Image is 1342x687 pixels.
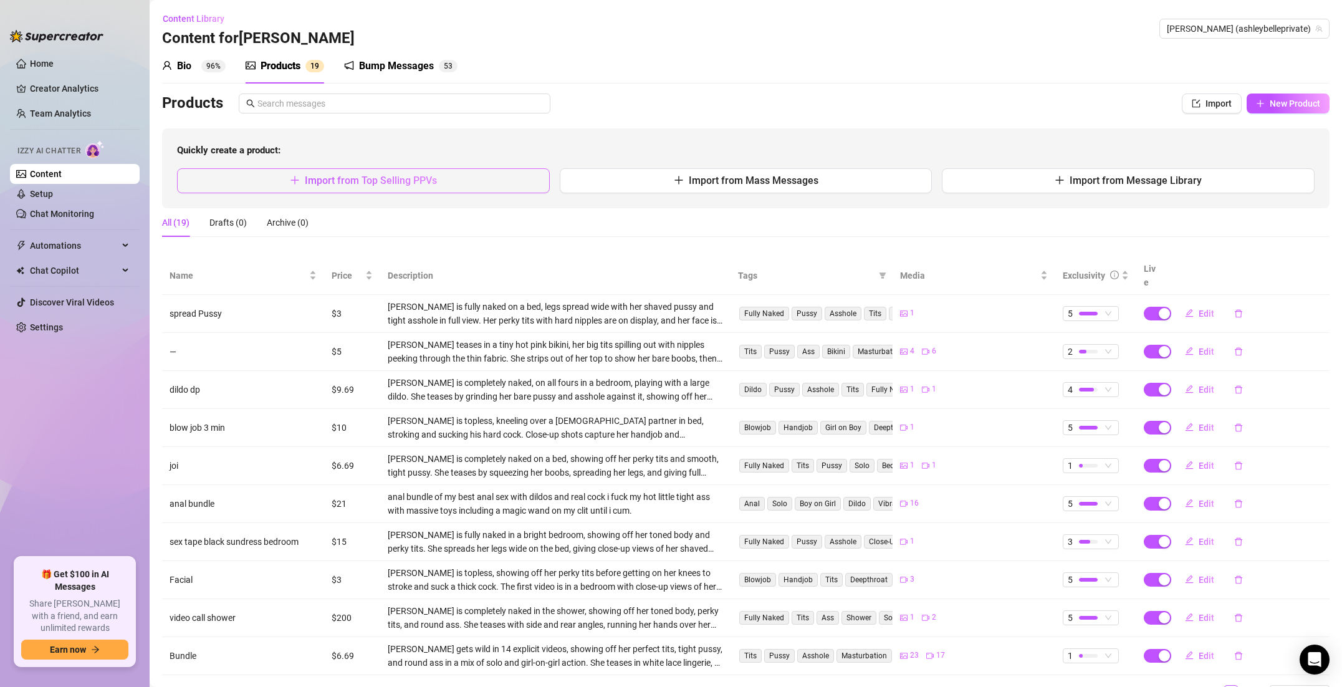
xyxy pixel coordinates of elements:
[1270,98,1320,108] span: New Product
[162,523,324,561] td: sex tape black sundress bedroom
[910,459,914,471] span: 1
[162,637,324,675] td: Bundle
[1068,573,1073,587] span: 5
[1224,570,1253,590] button: delete
[820,421,866,435] span: Girl on Boy
[764,345,795,358] span: Pussy
[1199,651,1214,661] span: Edit
[825,307,861,320] span: Asshole
[767,497,792,511] span: Solo
[1175,608,1224,628] button: Edit
[1199,461,1214,471] span: Edit
[162,295,324,333] td: spread Pussy
[779,421,818,435] span: Handjob
[30,59,54,69] a: Home
[1199,309,1214,319] span: Edit
[1234,499,1243,508] span: delete
[21,640,128,660] button: Earn nowarrow-right
[162,599,324,637] td: video call shower
[1224,418,1253,438] button: delete
[1234,575,1243,584] span: delete
[1185,575,1194,584] span: edit
[30,209,94,219] a: Chat Monitoring
[1175,646,1224,666] button: Edit
[1224,608,1253,628] button: delete
[246,60,256,70] span: picture
[16,241,26,251] span: thunderbolt
[1234,347,1243,356] span: delete
[825,535,861,549] span: Asshole
[1068,383,1073,396] span: 4
[910,383,914,395] span: 1
[1205,98,1232,108] span: Import
[1185,347,1194,355] span: edit
[162,447,324,485] td: joi
[162,9,234,29] button: Content Library
[324,485,380,523] td: $21
[1068,421,1073,435] span: 5
[324,637,380,675] td: $6.69
[1070,175,1202,186] span: Import from Message Library
[936,650,945,661] span: 17
[926,652,934,660] span: video-camera
[560,168,932,193] button: Import from Mass Messages
[305,175,437,186] span: Import from Top Selling PPVs
[1185,537,1194,545] span: edit
[879,272,886,279] span: filter
[764,649,795,663] span: Pussy
[843,497,871,511] span: Dildo
[1185,499,1194,507] span: edit
[324,447,380,485] td: $6.69
[332,269,363,282] span: Price
[877,459,918,473] span: Bedroom
[10,30,103,42] img: logo-BBDzfeDw.svg
[817,611,839,625] span: Ass
[802,383,839,396] span: Asshole
[893,257,1055,295] th: Media
[900,538,908,545] span: video-camera
[910,650,919,661] span: 23
[162,94,223,113] h3: Products
[1199,423,1214,433] span: Edit
[444,62,448,70] span: 5
[900,652,908,660] span: picture
[1234,613,1243,622] span: delete
[1199,385,1214,395] span: Edit
[1175,494,1224,514] button: Edit
[344,60,354,70] span: notification
[850,459,875,473] span: Solo
[922,462,929,469] span: video-camera
[1185,309,1194,317] span: edit
[900,614,908,622] span: picture
[795,497,841,511] span: Boy on Girl
[324,295,380,333] td: $3
[16,266,24,275] img: Chat Copilot
[1167,19,1322,38] span: Ashley (ashleybelleprivate)
[359,59,434,74] div: Bump Messages
[820,573,843,587] span: Tits
[1199,347,1214,357] span: Edit
[910,612,914,623] span: 1
[932,612,936,623] span: 2
[1234,423,1243,432] span: delete
[177,168,550,193] button: Import from Top Selling PPVs
[792,459,814,473] span: Tits
[876,266,889,285] span: filter
[162,371,324,409] td: dildo dp
[873,497,911,511] span: Vibrator
[267,216,309,229] div: Archive (0)
[1068,497,1073,511] span: 5
[866,383,916,396] span: Fully Naked
[836,649,892,663] span: Masturbation
[910,421,914,433] span: 1
[1224,304,1253,324] button: delete
[900,310,908,317] span: picture
[1224,456,1253,476] button: delete
[889,307,923,320] span: Spread
[932,459,936,471] span: 1
[841,611,876,625] span: Shower
[324,599,380,637] td: $200
[30,322,63,332] a: Settings
[739,649,762,663] span: Tits
[922,386,929,393] span: video-camera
